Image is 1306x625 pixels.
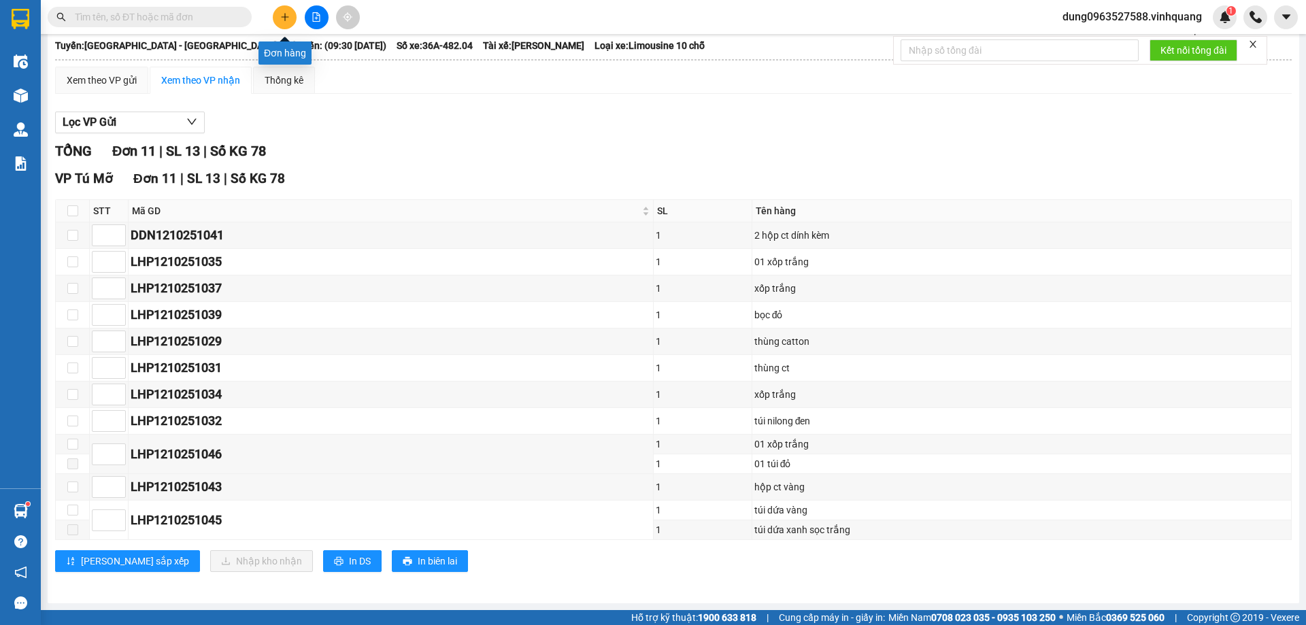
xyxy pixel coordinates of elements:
[754,387,1289,402] div: xốp trắng
[129,355,654,382] td: LHP1210251031
[1228,6,1233,16] span: 1
[1150,39,1237,61] button: Kết nối tổng đài
[754,456,1289,471] div: 01 túi đỏ
[161,73,240,88] div: Xem theo VP nhận
[210,143,266,159] span: Số KG 78
[81,554,189,569] span: [PERSON_NAME] sắp xếp
[656,228,750,243] div: 1
[1219,11,1231,23] img: icon-new-feature
[656,334,750,349] div: 1
[131,411,651,430] div: LHP1210251032
[1230,613,1240,622] span: copyright
[343,12,352,22] span: aim
[129,222,654,249] td: DDN1210251041
[56,12,66,22] span: search
[656,456,750,471] div: 1
[1280,11,1292,23] span: caret-down
[403,556,412,567] span: printer
[129,275,654,302] td: LHP1210251037
[186,116,197,127] span: down
[14,88,28,103] img: warehouse-icon
[131,358,651,377] div: LHP1210251031
[1067,610,1165,625] span: Miền Bắc
[336,5,360,29] button: aim
[129,328,654,355] td: LHP1210251029
[14,535,27,548] span: question-circle
[131,385,651,404] div: LHP1210251034
[129,249,654,275] td: LHP1210251035
[754,413,1289,428] div: túi nilong đen
[75,10,235,24] input: Tìm tên, số ĐT hoặc mã đơn
[1160,43,1226,58] span: Kết nối tổng đài
[656,503,750,518] div: 1
[224,171,227,186] span: |
[595,38,705,53] span: Loại xe: Limousine 10 chỗ
[12,9,29,29] img: logo-vxr
[265,73,303,88] div: Thống kê
[888,610,1056,625] span: Miền Nam
[112,143,156,159] span: Đơn 11
[1106,612,1165,623] strong: 0369 525 060
[14,122,28,137] img: warehouse-icon
[392,550,468,572] button: printerIn biên lai
[159,143,163,159] span: |
[133,171,177,186] span: Đơn 11
[55,550,200,572] button: sort-ascending[PERSON_NAME] sắp xếp
[203,143,207,159] span: |
[752,200,1292,222] th: Tên hàng
[1248,39,1258,49] span: close
[654,200,752,222] th: SL
[754,503,1289,518] div: túi dứa vàng
[483,38,584,53] span: Tài xế: [PERSON_NAME]
[14,566,27,579] span: notification
[312,12,321,22] span: file-add
[131,252,651,271] div: LHP1210251035
[273,5,297,29] button: plus
[231,171,285,186] span: Số KG 78
[131,332,651,351] div: LHP1210251029
[631,610,756,625] span: Hỗ trợ kỹ thuật:
[656,254,750,269] div: 1
[129,501,654,540] td: LHP1210251045
[210,550,313,572] button: downloadNhập kho nhận
[754,360,1289,375] div: thùng ct
[334,556,344,567] span: printer
[129,474,654,501] td: LHP1210251043
[754,334,1289,349] div: thùng catton
[14,156,28,171] img: solution-icon
[131,511,651,530] div: LHP1210251045
[280,12,290,22] span: plus
[131,279,651,298] div: LHP1210251037
[14,596,27,609] span: message
[754,254,1289,269] div: 01 xốp trắng
[129,382,654,408] td: LHP1210251034
[26,502,30,506] sup: 1
[14,504,28,518] img: warehouse-icon
[131,226,651,245] div: DDN1210251041
[397,38,473,53] span: Số xe: 36A-482.04
[131,305,651,324] div: LHP1210251039
[287,38,386,53] span: Chuyến: (09:30 [DATE])
[180,171,184,186] span: |
[187,171,220,186] span: SL 13
[1052,8,1213,25] span: dung0963527588.vinhquang
[656,307,750,322] div: 1
[767,610,769,625] span: |
[55,143,92,159] span: TỔNG
[656,281,750,296] div: 1
[754,228,1289,243] div: 2 hộp ct dính kèm
[131,445,651,464] div: LHP1210251046
[1175,610,1177,625] span: |
[779,610,885,625] span: Cung cấp máy in - giấy in:
[129,302,654,328] td: LHP1210251039
[90,200,129,222] th: STT
[754,479,1289,494] div: hộp ct vàng
[656,522,750,537] div: 1
[1226,6,1236,16] sup: 1
[55,171,113,186] span: VP Tú Mỡ
[754,307,1289,322] div: bọc đỏ
[55,40,277,51] b: Tuyến: [GEOGRAPHIC_DATA] - [GEOGRAPHIC_DATA]
[698,612,756,623] strong: 1900 633 818
[349,554,371,569] span: In DS
[323,550,382,572] button: printerIn DS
